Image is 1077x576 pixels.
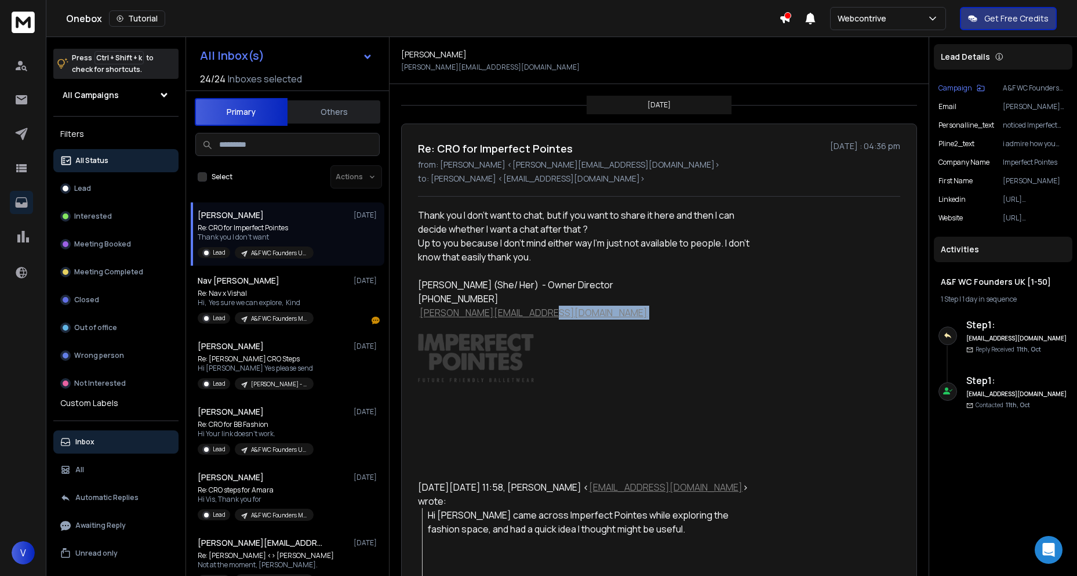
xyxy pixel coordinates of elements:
a: [EMAIL_ADDRESS][DOMAIN_NAME] [589,481,743,494]
button: V [12,541,35,564]
p: Out of office [74,323,117,332]
p: Not at the moment, [PERSON_NAME]. [198,560,334,570]
button: Closed [53,288,179,311]
p: [DATE] [354,538,380,548]
h1: [PERSON_NAME] [401,49,467,60]
p: [DATE] [354,276,380,285]
p: A&F WC Founders UK [1-50] [251,249,307,258]
p: Re: CRO for Imperfect Pointes [198,223,314,233]
p: Lead [213,248,225,257]
button: Primary [195,98,288,126]
p: Awaiting Reply [75,521,126,530]
p: [URL][DOMAIN_NAME] [1003,195,1068,204]
p: Lead [213,510,225,519]
p: [DATE] [354,342,380,351]
p: Hi Vis, Thank you for [198,495,314,504]
p: to: [PERSON_NAME] <[EMAIL_ADDRESS][DOMAIN_NAME]> [418,173,900,184]
p: [DATE] [354,473,380,482]
button: Get Free Credits [960,7,1057,30]
div: | [941,295,1065,304]
button: Unread only [53,542,179,565]
button: All Campaigns [53,84,179,107]
p: [DATE] [354,407,380,416]
p: Meeting Booked [74,240,131,249]
p: [DATE] : 04:36 pm [830,140,900,152]
p: Lead [213,379,225,388]
p: Re: [PERSON_NAME] <> [PERSON_NAME] [198,551,334,560]
button: Others [288,99,380,125]
div: Activities [934,237,1072,262]
button: Not Interested [53,372,179,395]
p: from: [PERSON_NAME] <[PERSON_NAME][EMAIL_ADDRESS][DOMAIN_NAME]> [418,159,900,171]
p: Automatic Replies [75,493,139,502]
h1: [PERSON_NAME][EMAIL_ADDRESS][DOMAIN_NAME] [198,537,325,549]
p: [PERSON_NAME] - EU DTC Founder [1-10] [251,380,307,389]
p: website [938,213,963,223]
h3: Filters [53,126,179,142]
p: Imperfect Pointes [1003,158,1068,167]
button: Campaign [938,84,985,93]
p: linkedin [938,195,966,204]
p: Re: CRO steps for Amara [198,486,314,495]
p: pline2_text [938,139,974,148]
p: Hi [PERSON_NAME] Yes please send [198,364,314,373]
p: Not Interested [74,379,126,388]
div: Thank you I don’t want to chat, but if you want to share it here and then I can decide whether I ... [418,208,756,236]
h1: [PERSON_NAME] [198,406,264,418]
h1: Nav [PERSON_NAME] [198,275,279,287]
label: Select [212,172,232,182]
img: AIorK4ybritE-5ZzZLeYmf2s0hfRmGS0xHeXsQiGQmoqrND0e-XqlY82ZSA4wPSK6vXXQL64qhFaVTA [418,334,534,382]
button: Out of office [53,316,179,339]
p: Lead Details [941,51,990,63]
p: Wrong person [74,351,124,360]
p: [URL][DOMAIN_NAME] [1003,213,1068,223]
span: 1 Step [941,294,958,304]
span: 24 / 24 [200,72,225,86]
button: Awaiting Reply [53,514,179,537]
div: Open Intercom Messenger [1035,536,1063,564]
p: Lead [213,445,225,454]
p: A&F WC Founders ME [1-50] [251,511,307,520]
p: Lead [213,314,225,323]
p: Press to check for shortcuts. [72,52,154,75]
h1: Re: CRO for Imperfect Pointes [418,140,573,157]
button: Automatic Replies [53,486,179,509]
p: Company Name [938,158,989,167]
p: Contacted [976,401,1030,410]
p: [PERSON_NAME][EMAIL_ADDRESS][DOMAIN_NAME] [401,63,580,72]
span: 11th, Oct [1006,401,1030,409]
p: i admire how you offer over 1000 potential colors for customization. [1003,139,1068,148]
p: Closed [74,295,99,305]
p: Re: Nav x Vishal [198,289,314,298]
p: Meeting Completed [74,267,143,277]
h1: [PERSON_NAME] [198,209,264,221]
p: Reply Received [976,345,1041,354]
button: All [53,458,179,481]
p: Hi, Yes sure we can explore, Kind [198,298,314,307]
p: noticed Imperfect Pointes is the UK's first sustainable dancewear brand. [1003,121,1068,130]
button: Inbox [53,430,179,454]
button: Meeting Booked [53,233,179,256]
p: A&F WC Founders ME [1-50] [251,314,307,323]
p: [DATE] [647,100,671,110]
button: Lead [53,177,179,200]
h3: Custom Labels [60,397,118,409]
h1: All Inbox(s) [200,50,264,61]
p: All [75,465,84,474]
h1: All Campaigns [63,89,119,101]
span: Ctrl + Shift + k [94,51,144,64]
p: All Status [75,156,108,165]
div: Onebox [66,10,779,27]
button: All Inbox(s) [191,44,382,67]
p: personalline_text [938,121,994,130]
p: Unread only [75,549,118,558]
p: [PERSON_NAME][EMAIL_ADDRESS][DOMAIN_NAME] [1003,102,1068,111]
p: Thank you I don’t want [198,233,314,242]
p: First Name [938,176,973,186]
h6: [EMAIL_ADDRESS][DOMAIN_NAME] [966,334,1068,343]
div: Up to you because I don’t mind either way I’m just not available to people. I don’t know that eas... [418,236,756,452]
p: Inbox [75,437,94,447]
h1: [PERSON_NAME] [198,340,264,352]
